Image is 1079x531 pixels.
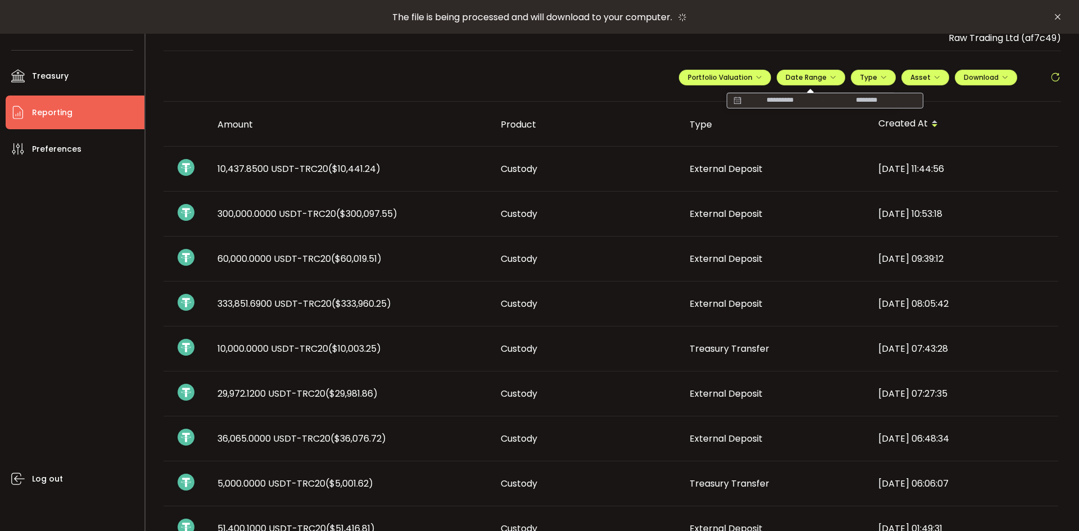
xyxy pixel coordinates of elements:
button: Download [955,70,1017,85]
span: Raw Trading Ltd (af7c49) [949,31,1061,44]
span: External Deposit [690,252,763,265]
span: 60,000.0000 USDT-TRC20 [217,252,382,265]
span: Custody [501,387,537,400]
span: ($36,076.72) [330,432,386,445]
span: Custody [501,432,537,445]
span: Download [964,72,1008,82]
img: usdt_portfolio.svg [178,294,194,311]
span: Custody [501,342,537,355]
img: usdt_portfolio.svg [178,429,194,446]
div: [DATE] 07:43:28 [869,342,1058,355]
button: Asset [901,70,949,85]
div: [DATE] 07:27:35 [869,387,1058,400]
button: Type [851,70,896,85]
span: ($29,981.86) [325,387,378,400]
span: ($300,097.55) [336,207,397,220]
span: Date Range [786,72,836,82]
div: Created At [869,115,1058,134]
span: Custody [501,297,537,310]
img: usdt_portfolio.svg [178,159,194,176]
span: Custody [501,162,537,175]
span: Asset [910,72,931,82]
span: ($10,003.25) [328,342,381,355]
span: Preferences [32,141,81,157]
span: External Deposit [690,297,763,310]
span: External Deposit [690,387,763,400]
iframe: Chat Widget [1023,477,1079,531]
span: - [816,95,831,106]
span: ($5,001.62) [325,477,373,490]
button: Portfolio Valuation [679,70,771,85]
span: 300,000.0000 USDT-TRC20 [217,207,397,220]
div: [DATE] 06:06:07 [869,477,1058,490]
span: Custody [501,477,537,490]
span: 29,972.1200 USDT-TRC20 [217,387,378,400]
span: 10,000.0000 USDT-TRC20 [217,342,381,355]
span: ($333,960.25) [332,297,391,310]
span: External Deposit [690,432,763,445]
img: usdt_portfolio.svg [178,339,194,356]
div: [DATE] 09:39:12 [869,252,1058,265]
img: usdt_portfolio.svg [178,474,194,491]
span: Portfolio Valuation [688,72,762,82]
div: [DATE] 11:44:56 [869,162,1058,175]
div: [DATE] 08:05:42 [869,297,1058,310]
span: 333,851.6900 USDT-TRC20 [217,297,391,310]
div: [DATE] 10:53:18 [869,207,1058,220]
span: Treasury [32,68,69,84]
span: Type [860,72,887,82]
div: Type [681,118,869,131]
div: Amount [208,118,492,131]
button: Date Range [777,70,845,85]
span: ($60,019.51) [331,252,382,265]
span: Treasury Transfer [690,342,769,355]
span: The file is being processed and will download to your computer. [392,11,672,24]
img: usdt_portfolio.svg [178,384,194,401]
div: Product [492,118,681,131]
span: Log out [32,471,63,487]
span: Reporting [32,105,72,121]
span: External Deposit [690,162,763,175]
span: Treasury Transfer [690,477,769,490]
span: ($10,441.24) [328,162,380,175]
span: Custody [501,252,537,265]
span: 5,000.0000 USDT-TRC20 [217,477,373,490]
span: External Deposit [690,207,763,220]
span: 36,065.0000 USDT-TRC20 [217,432,386,445]
span: 10,437.8500 USDT-TRC20 [217,162,380,175]
img: usdt_portfolio.svg [178,249,194,266]
span: Custody [501,207,537,220]
div: [DATE] 06:48:34 [869,432,1058,445]
img: usdt_portfolio.svg [178,204,194,221]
